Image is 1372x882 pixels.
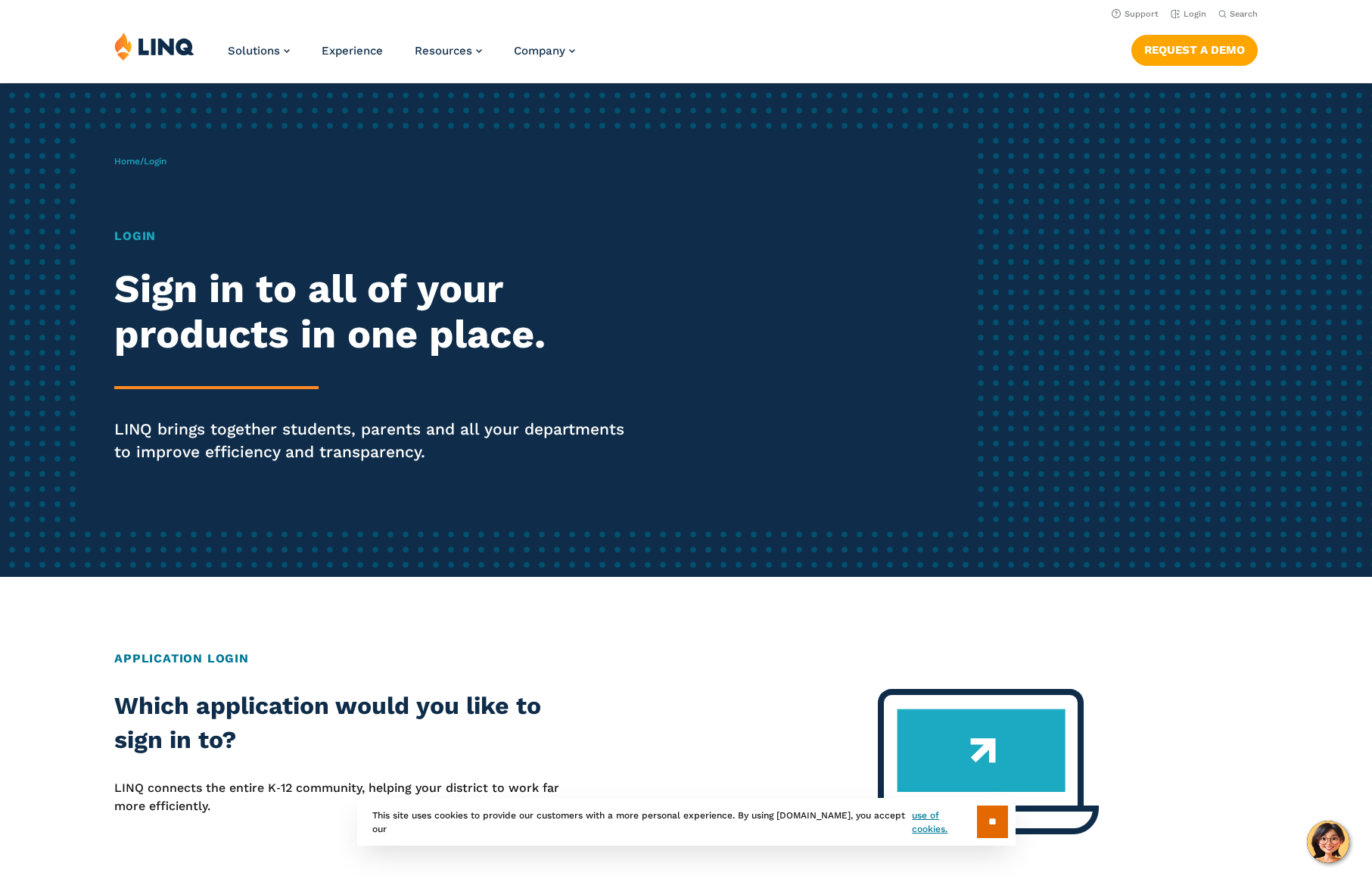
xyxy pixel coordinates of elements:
[357,798,1016,846] div: This site uses cookies to provide our customers with a more personal experience. By using [DOMAIN...
[322,44,383,58] a: Experience
[228,44,290,58] a: Solutions
[1171,9,1206,19] a: Login
[144,156,166,167] span: Login
[114,650,1258,668] h2: Application Login
[114,418,643,463] p: LINQ brings together students, parents and all your departments to improve efficiency and transpa...
[1230,9,1258,19] span: Search
[228,32,575,82] nav: Primary Navigation
[114,779,571,816] p: LINQ connects the entire K‑12 community, helping your district to work far more efficiently.
[1218,8,1258,20] button: Open Search Bar
[114,156,166,167] span: /
[912,809,976,836] a: use of cookies.
[415,44,472,58] span: Resources
[514,44,565,58] span: Company
[228,44,280,58] span: Solutions
[1307,821,1349,863] button: Hello, have a question? Let’s chat.
[1112,9,1159,19] a: Support
[1131,32,1258,65] nav: Button Navigation
[1131,35,1258,65] a: Request a Demo
[114,32,194,61] img: LINQ | K‑12 Software
[114,156,140,167] a: Home
[514,44,575,58] a: Company
[415,44,482,58] a: Resources
[114,227,643,245] h1: Login
[114,689,571,758] h2: Which application would you like to sign in to?
[114,266,643,357] h2: Sign in to all of your products in one place.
